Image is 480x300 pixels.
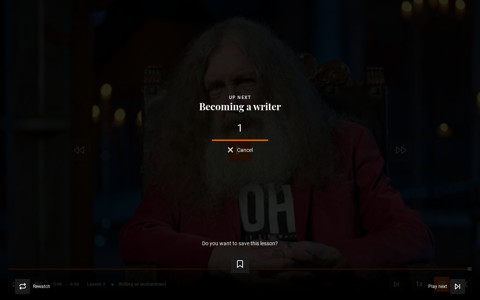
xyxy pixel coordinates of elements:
p: Do you want to save this lesson? [202,241,278,246]
div: 1 [12,123,468,133]
button: Play next [428,279,465,294]
button: Rewatch [15,279,50,294]
span: Cancel [237,147,253,153]
button: Cancel [228,147,253,153]
div: Up next [12,94,468,101]
button: Becoming a writer [197,101,283,112]
span: Rewatch [33,284,50,289]
span: Play next [428,284,447,289]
